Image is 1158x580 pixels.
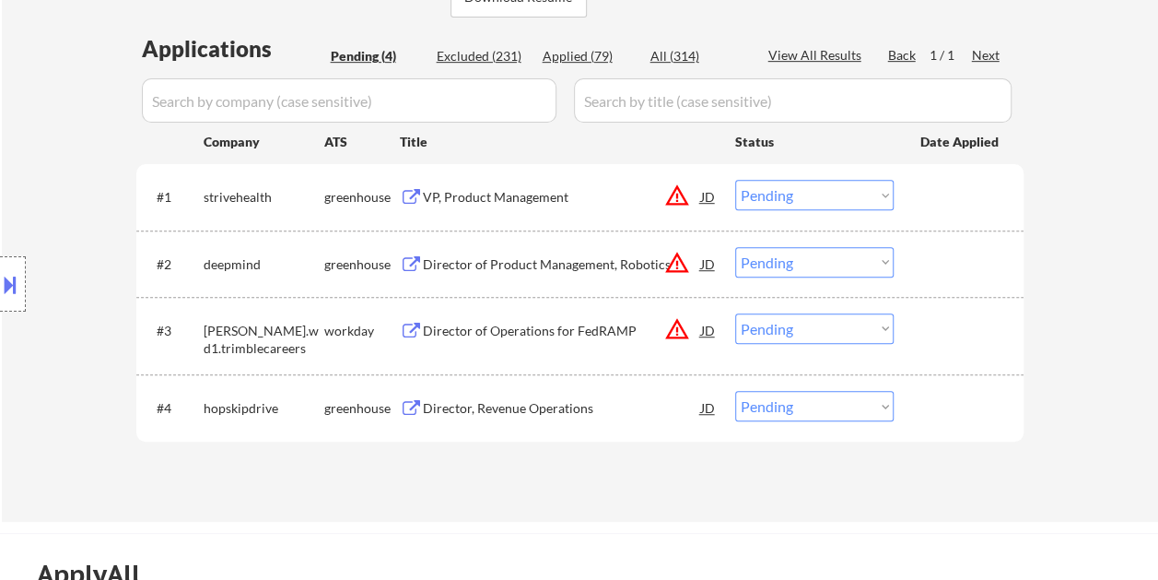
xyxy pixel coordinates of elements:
div: Next [972,46,1001,65]
div: Director of Operations for FedRAMP [423,322,701,340]
div: View All Results [768,46,867,65]
div: greenhouse [324,255,400,274]
div: Status [735,124,894,158]
div: Applied (79) [543,47,635,65]
div: greenhouse [324,188,400,207]
div: Director of Product Management, Robotics [423,255,701,274]
div: ATS [324,133,400,151]
div: Back [888,46,918,65]
div: Director, Revenue Operations [423,399,701,418]
div: greenhouse [324,399,400,418]
input: Search by title (case sensitive) [574,78,1012,123]
button: warning_amber [664,183,690,208]
div: JD [699,391,718,424]
div: VP, Product Management [423,188,701,207]
div: JD [699,180,718,213]
button: warning_amber [664,316,690,342]
div: Excluded (231) [437,47,529,65]
div: JD [699,247,718,280]
button: warning_amber [664,250,690,276]
input: Search by company (case sensitive) [142,78,556,123]
div: Pending (4) [331,47,423,65]
div: 1 / 1 [930,46,972,65]
div: JD [699,314,718,347]
div: Applications [142,38,324,60]
div: All (314) [650,47,743,65]
div: workday [324,322,400,340]
div: Date Applied [920,133,1001,151]
div: Title [400,133,718,151]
